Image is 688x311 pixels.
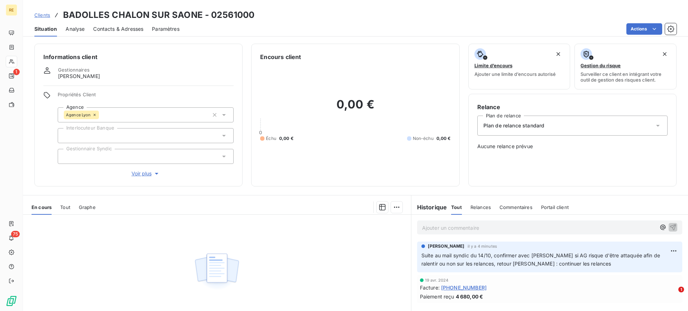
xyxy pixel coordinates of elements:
h6: Relance [477,103,668,111]
span: En cours [32,204,52,210]
span: Aucune relance prévue [477,143,668,150]
h6: Historique [411,203,447,212]
button: Actions [626,23,662,35]
span: Tout [451,204,462,210]
span: Surveiller ce client en intégrant votre outil de gestion des risques client. [580,71,670,83]
span: Clients [34,12,50,18]
span: 1 [678,287,684,292]
span: 75 [11,231,20,237]
span: Facture : [420,284,440,291]
button: Voir plus [58,170,234,178]
button: Gestion du risqueSurveiller ce client en intégrant votre outil de gestion des risques client. [574,44,677,89]
span: Analyse [66,25,85,33]
h6: Informations client [43,53,234,61]
a: Clients [34,11,50,19]
span: Contacts & Adresses [93,25,143,33]
span: Propriétés Client [58,92,234,102]
span: Plan de relance standard [483,122,545,129]
span: [PHONE_NUMBER] [441,284,487,291]
span: Limite d’encours [474,63,512,68]
span: Situation [34,25,57,33]
span: Gestion du risque [580,63,621,68]
div: RE [6,4,17,16]
h3: BADOLLES CHALON SUR SAONE - 02561000 [63,9,254,21]
h6: Encours client [260,53,301,61]
span: Ajouter une limite d’encours autorisé [474,71,556,77]
h2: 0,00 € [260,97,450,119]
input: Ajouter une valeur [64,153,70,160]
span: [PERSON_NAME] [428,243,465,249]
span: Paiement reçu [420,293,454,300]
span: il y a 4 minutes [468,244,497,248]
span: Paramètres [152,25,180,33]
span: 0,00 € [436,135,451,142]
span: 0,00 € [279,135,293,142]
button: Limite d’encoursAjouter une limite d’encours autorisé [468,44,570,89]
span: 0 [259,130,262,135]
span: Graphe [79,204,96,210]
img: Logo LeanPay [6,295,17,307]
span: Voir plus [132,170,160,177]
span: Commentaires [500,204,532,210]
span: Suite au mail syndic du 14/10, confirmer avec [PERSON_NAME] si AG risque d'être attaquée afin de ... [421,252,662,267]
iframe: Intercom live chat [664,287,681,304]
span: 19 avr. 2024 [425,278,449,282]
input: Ajouter une valeur [64,132,70,139]
img: Empty state [194,249,240,294]
input: Ajouter une valeur [99,112,105,118]
span: Agence Lyon [66,113,91,117]
span: Échu [266,135,276,142]
span: 1 [13,69,20,75]
span: [PERSON_NAME] [58,73,100,80]
span: Portail client [541,204,569,210]
span: 4 680,00 € [456,293,483,300]
span: Non-échu [413,135,434,142]
span: Relances [470,204,491,210]
span: Gestionnaires [58,67,90,73]
span: Tout [60,204,70,210]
